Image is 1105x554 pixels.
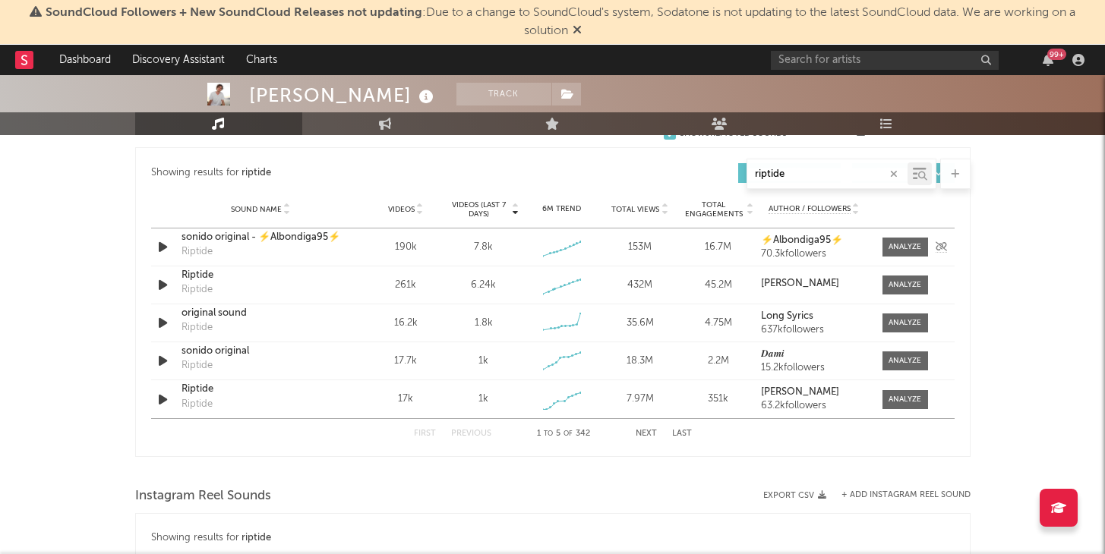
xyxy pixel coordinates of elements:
[826,491,971,499] div: + Add Instagram Reel Sound
[761,401,867,411] div: 63.2k followers
[683,240,753,255] div: 16.7M
[683,392,753,407] div: 351k
[122,45,235,75] a: Discovery Assistant
[371,278,441,293] div: 261k
[135,487,271,505] span: Instagram Reel Sounds
[769,204,851,214] span: Author / Followers
[683,200,744,219] span: Total Engagements
[456,83,551,105] button: Track
[235,45,288,75] a: Charts
[841,491,971,499] button: + Add Instagram Reel Sound
[448,200,510,219] span: Videos (last 7 days)
[478,354,488,369] div: 1k
[747,168,908,181] input: Search by song name or URL
[611,205,659,214] span: Total Views
[414,430,436,438] button: First
[471,278,496,293] div: 6.24k
[182,358,213,373] div: Riptide
[763,491,826,500] button: Export CSV
[182,230,340,245] a: sonido original - ⚡Albondiga95⚡
[605,392,675,407] div: 7.97M
[371,316,441,331] div: 16.2k
[573,25,582,37] span: Dismiss
[761,279,867,289] a: [PERSON_NAME]
[371,354,441,369] div: 17.7k
[151,529,955,547] div: Showing results for
[475,316,493,331] div: 1.8k
[182,382,340,397] a: Riptide
[478,392,488,407] div: 1k
[544,430,553,437] span: to
[474,240,493,255] div: 7.8k
[526,203,597,215] div: 6M Trend
[182,306,340,321] a: original sound
[605,316,675,331] div: 35.6M
[231,205,282,214] span: Sound Name
[249,83,437,108] div: [PERSON_NAME]
[371,392,441,407] div: 17k
[451,430,491,438] button: Previous
[683,316,753,331] div: 4.75M
[761,349,867,360] a: 𝑫𝒂𝒎𝒊
[761,249,867,260] div: 70.3k followers
[683,354,753,369] div: 2.2M
[49,45,122,75] a: Dashboard
[46,7,422,19] span: SoundCloud Followers + New SoundCloud Releases not updating
[182,320,213,335] div: Riptide
[761,311,813,321] strong: Long Syrics
[636,430,657,438] button: Next
[761,235,867,246] a: ⚡Albondiga95⚡
[388,205,415,214] span: Videos
[522,425,605,443] div: 1 5 342
[371,240,441,255] div: 190k
[564,430,573,437] span: of
[1043,54,1053,66] button: 99+
[761,325,867,335] div: 637k followers
[761,387,839,397] strong: [PERSON_NAME]
[761,349,785,359] strong: 𝑫𝒂𝒎𝒊
[46,7,1075,37] span: : Due to a change to SoundCloud's system, Sodatone is not updating to the latest SoundCloud data....
[761,279,839,288] strong: [PERSON_NAME]
[761,235,843,245] strong: ⚡Albondiga95⚡
[683,278,753,293] div: 45.2M
[242,529,271,547] div: riptide
[182,268,340,283] a: Riptide
[761,387,867,398] a: [PERSON_NAME]
[1047,49,1066,60] div: 99 +
[771,51,999,70] input: Search for artists
[605,354,675,369] div: 18.3M
[672,430,692,438] button: Last
[605,278,675,293] div: 432M
[761,311,867,322] a: Long Syrics
[605,240,675,255] div: 153M
[182,397,213,412] div: Riptide
[761,363,867,373] div: 15.2k followers
[182,282,213,297] div: Riptide
[182,344,340,359] a: sonido original
[182,244,213,260] div: Riptide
